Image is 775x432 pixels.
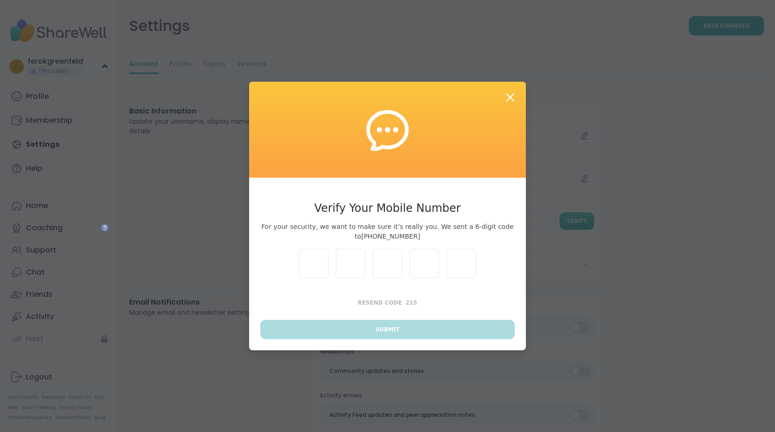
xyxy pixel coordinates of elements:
[376,325,399,334] span: Submit
[405,300,417,306] span: 21 s
[260,200,515,216] h3: Verify Your Mobile Number
[260,320,515,339] button: Submit
[101,224,108,231] iframe: Spotlight
[260,222,515,241] span: For your security, we want to make sure it’s really you. We sent a 6-digit code to [PHONE_NUMBER]
[260,293,515,312] button: Resend Code21s
[358,300,402,306] span: Resend Code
